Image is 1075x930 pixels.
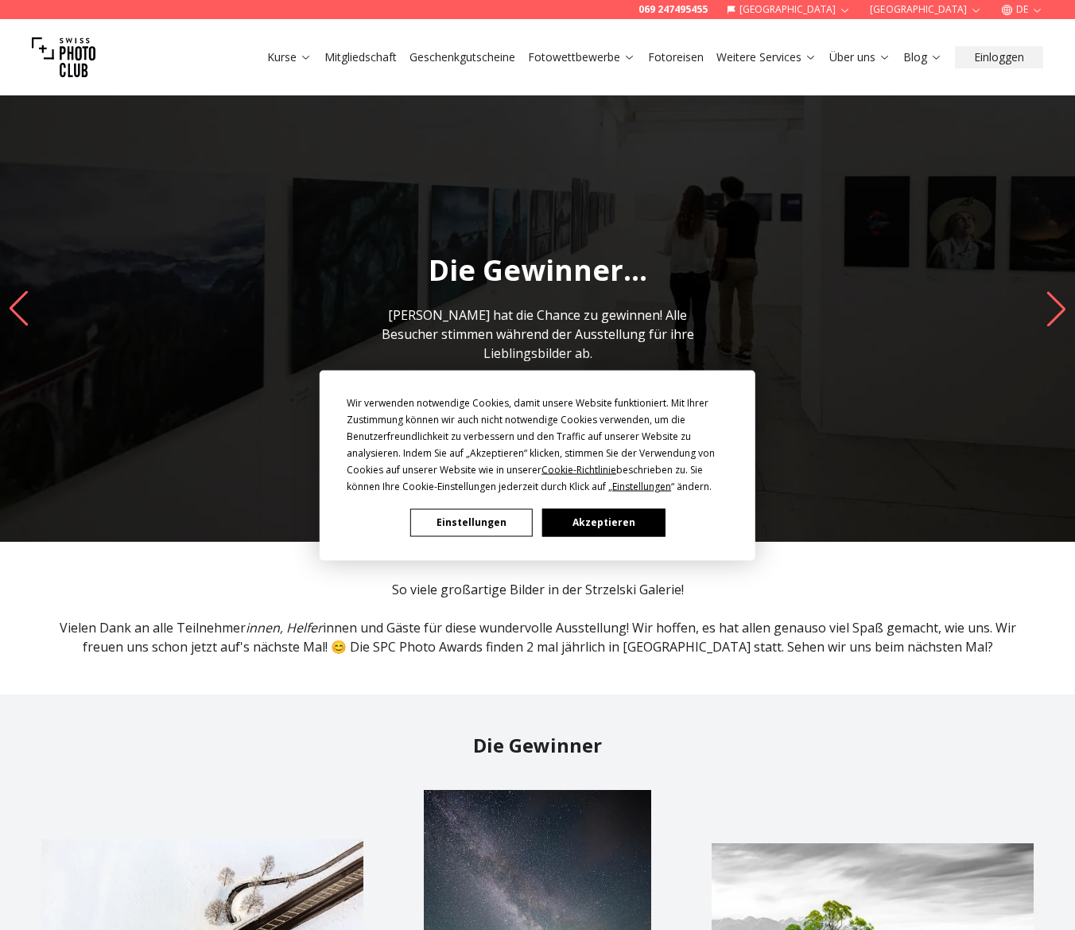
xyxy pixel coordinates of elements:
span: Einstellungen [612,479,671,492]
span: Cookie-Richtlinie [541,462,616,476]
button: Akzeptieren [542,508,665,536]
div: Wir verwenden notwendige Cookies, damit unsere Website funktioniert. Mit Ihrer Zustimmung können ... [347,394,728,494]
div: Cookie Consent Prompt [320,370,755,560]
button: Einstellungen [410,508,533,536]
